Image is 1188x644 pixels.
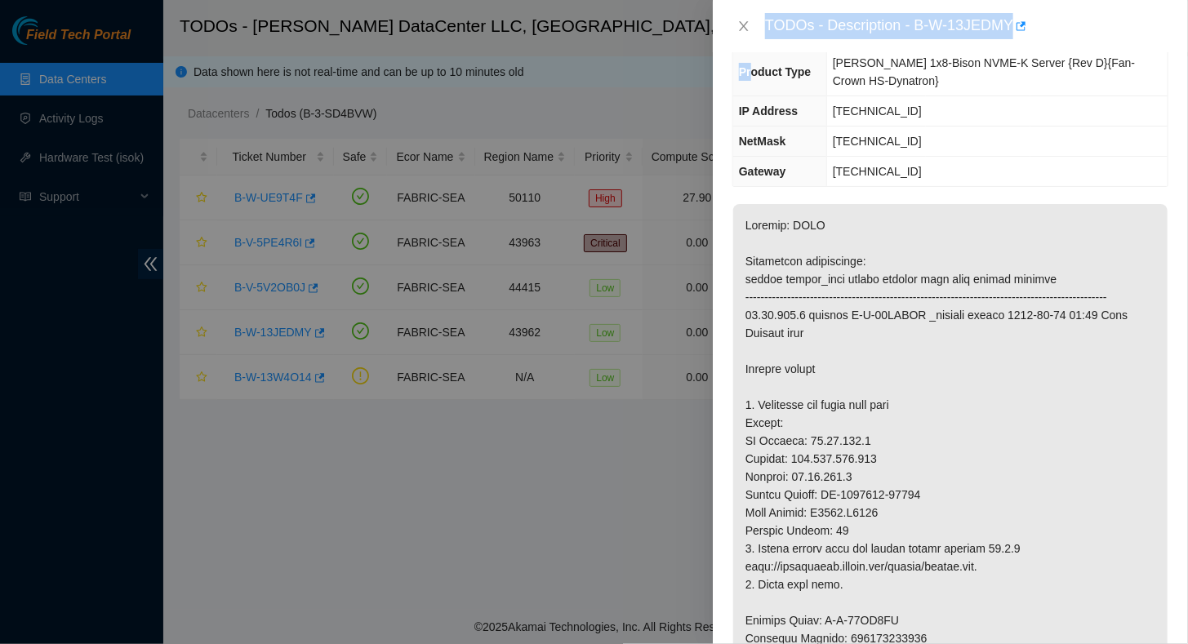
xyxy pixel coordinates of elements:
span: NetMask [739,135,786,148]
span: [PERSON_NAME] 1x8-Bison NVME-K Server {Rev D}{Fan-Crown HS-Dynatron} [833,56,1135,87]
div: TODOs - Description - B-W-13JEDMY [765,13,1168,39]
span: IP Address [739,104,798,118]
span: [TECHNICAL_ID] [833,104,922,118]
span: [TECHNICAL_ID] [833,165,922,178]
span: [TECHNICAL_ID] [833,135,922,148]
span: Gateway [739,165,786,178]
button: Close [732,19,755,34]
span: close [737,20,750,33]
span: Product Type [739,65,811,78]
